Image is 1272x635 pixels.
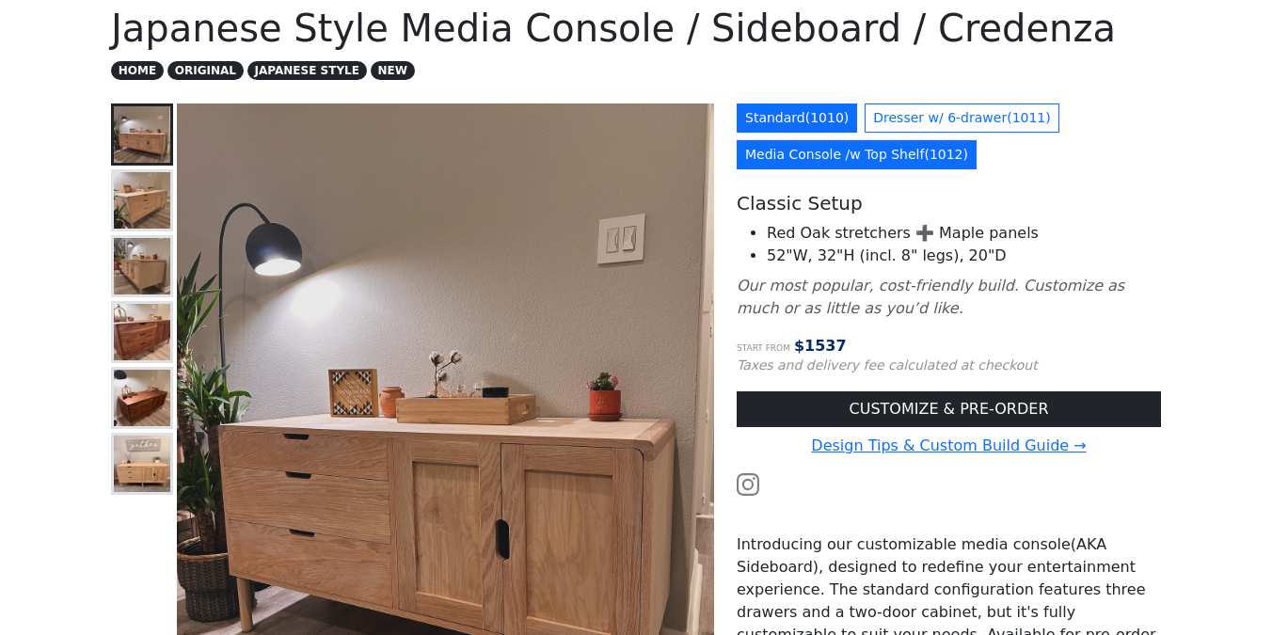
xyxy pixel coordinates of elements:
span: NEW [371,61,415,80]
a: Media Console /w Top Shelf(1012) [737,140,977,169]
span: ORIGINAL [167,61,244,80]
img: Red oak Japanese style media console w/ slat door - limited edition [114,436,170,492]
span: $ 1537 [794,337,847,355]
i: Our most popular, cost-friendly build. Customize as much or as little as you’d like. [737,277,1124,317]
li: 52"W, 32"H (incl. 8" legs), 20"D [767,245,1161,267]
h1: Japanese Style Media Console / Sideboard / Credenza [111,6,1161,51]
img: Japanese Style Walnut Credenza - Top [114,370,170,426]
a: Watch the build video or pictures on Instagram [737,474,759,492]
span: HOME [111,61,164,80]
h5: Classic Setup [737,192,1161,214]
a: Dresser w/ 6-drawer(1011) [865,103,1058,133]
a: Design Tips & Custom Build Guide → [811,437,1086,454]
span: JAPANESE STYLE [247,61,367,80]
a: Standard(1010) [737,103,857,133]
img: Japanese Style Walnut Credenza - Front [114,304,170,360]
img: Japanese Style Media Console Side View [114,238,170,294]
a: CUSTOMIZE & PRE-ORDER [737,391,1161,427]
img: Japanese Style Media Console Left Corner [114,172,170,229]
small: Taxes and delivery fee calculated at checkout [737,357,1038,373]
img: Japanese Style Media Console - Overview [114,106,170,163]
small: Start from [737,343,790,353]
li: Red Oak stretchers ➕ Maple panels [767,222,1161,245]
